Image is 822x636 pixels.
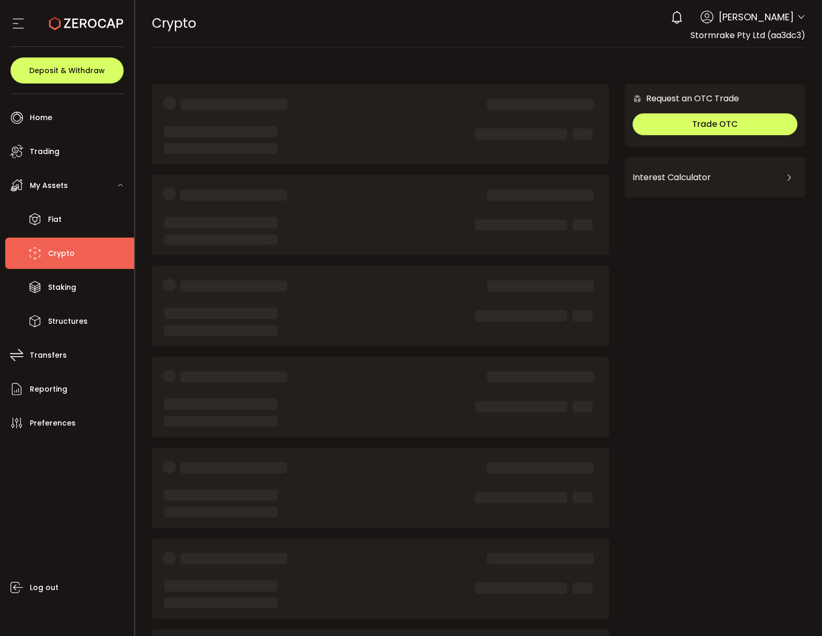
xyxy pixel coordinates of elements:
[48,280,76,295] span: Staking
[690,29,805,41] span: Stormrake Pty Ltd (aa3dc3)
[30,110,52,125] span: Home
[625,92,739,105] div: Request an OTC Trade
[719,10,794,24] span: [PERSON_NAME]
[29,67,105,74] span: Deposit & Withdraw
[770,586,822,636] iframe: Chat Widget
[48,212,62,227] span: Fiat
[48,246,75,261] span: Crypto
[10,57,124,84] button: Deposit & Withdraw
[30,178,68,193] span: My Assets
[30,144,59,159] span: Trading
[48,314,88,329] span: Structures
[152,14,196,32] span: Crypto
[633,94,642,103] img: 6nGpN7MZ9FLuBP83NiajKbTRY4UzlzQtBKtCrLLspmCkSvCZHBKvY3NxgQaT5JnOQREvtQ257bXeeSTueZfAPizblJ+Fe8JwA...
[30,348,67,363] span: Transfers
[30,382,67,397] span: Reporting
[633,113,797,135] button: Trade OTC
[30,580,58,595] span: Log out
[633,165,797,190] div: Interest Calculator
[30,416,76,431] span: Preferences
[692,118,738,130] span: Trade OTC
